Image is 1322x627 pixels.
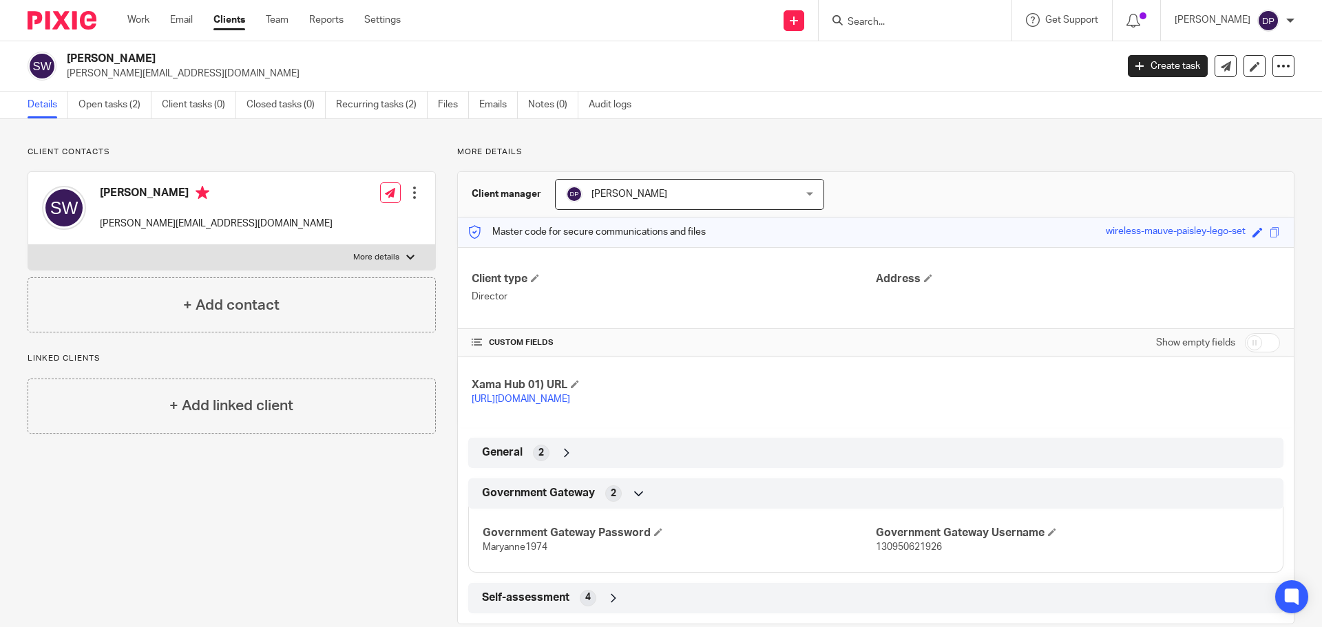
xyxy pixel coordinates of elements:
h4: + Add linked client [169,395,293,416]
h2: [PERSON_NAME] [67,52,899,66]
a: Emails [479,92,518,118]
p: Client contacts [28,147,436,158]
a: Settings [364,13,401,27]
i: Primary [196,186,209,200]
a: Create task [1128,55,1208,77]
span: 130950621926 [876,542,942,552]
a: Work [127,13,149,27]
div: wireless-mauve-paisley-lego-set [1106,224,1246,240]
a: Notes (0) [528,92,578,118]
img: Pixie [28,11,96,30]
p: More details [457,147,1294,158]
h4: Xama Hub 01) URL [472,378,876,392]
h4: [PERSON_NAME] [100,186,333,203]
span: Maryanne1974 [483,542,547,552]
a: Audit logs [589,92,642,118]
h3: Client manager [472,187,541,201]
h4: Government Gateway Username [876,526,1269,540]
a: Team [266,13,288,27]
label: Show empty fields [1156,336,1235,350]
span: Get Support [1045,15,1098,25]
a: Recurring tasks (2) [336,92,428,118]
p: Linked clients [28,353,436,364]
img: svg%3E [28,52,56,81]
a: Reports [309,13,344,27]
a: [URL][DOMAIN_NAME] [472,394,570,404]
input: Search [846,17,970,29]
a: Email [170,13,193,27]
p: Director [472,290,876,304]
span: 2 [611,487,616,500]
span: General [482,445,523,460]
h4: Government Gateway Password [483,526,876,540]
a: Client tasks (0) [162,92,236,118]
span: 4 [585,591,591,604]
img: svg%3E [1257,10,1279,32]
img: svg%3E [42,186,86,230]
a: Files [438,92,469,118]
span: [PERSON_NAME] [591,189,667,199]
a: Clients [213,13,245,27]
p: [PERSON_NAME][EMAIL_ADDRESS][DOMAIN_NAME] [67,67,1107,81]
p: Master code for secure communications and files [468,225,706,239]
p: [PERSON_NAME][EMAIL_ADDRESS][DOMAIN_NAME] [100,217,333,231]
a: Open tasks (2) [78,92,151,118]
h4: Address [876,272,1280,286]
span: 2 [538,446,544,460]
span: Government Gateway [482,486,595,500]
span: Self-assessment [482,591,569,605]
p: More details [353,252,399,263]
p: [PERSON_NAME] [1175,13,1250,27]
img: svg%3E [566,186,583,202]
h4: Client type [472,272,876,286]
a: Details [28,92,68,118]
h4: + Add contact [183,295,280,316]
a: Closed tasks (0) [246,92,326,118]
h4: CUSTOM FIELDS [472,337,876,348]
